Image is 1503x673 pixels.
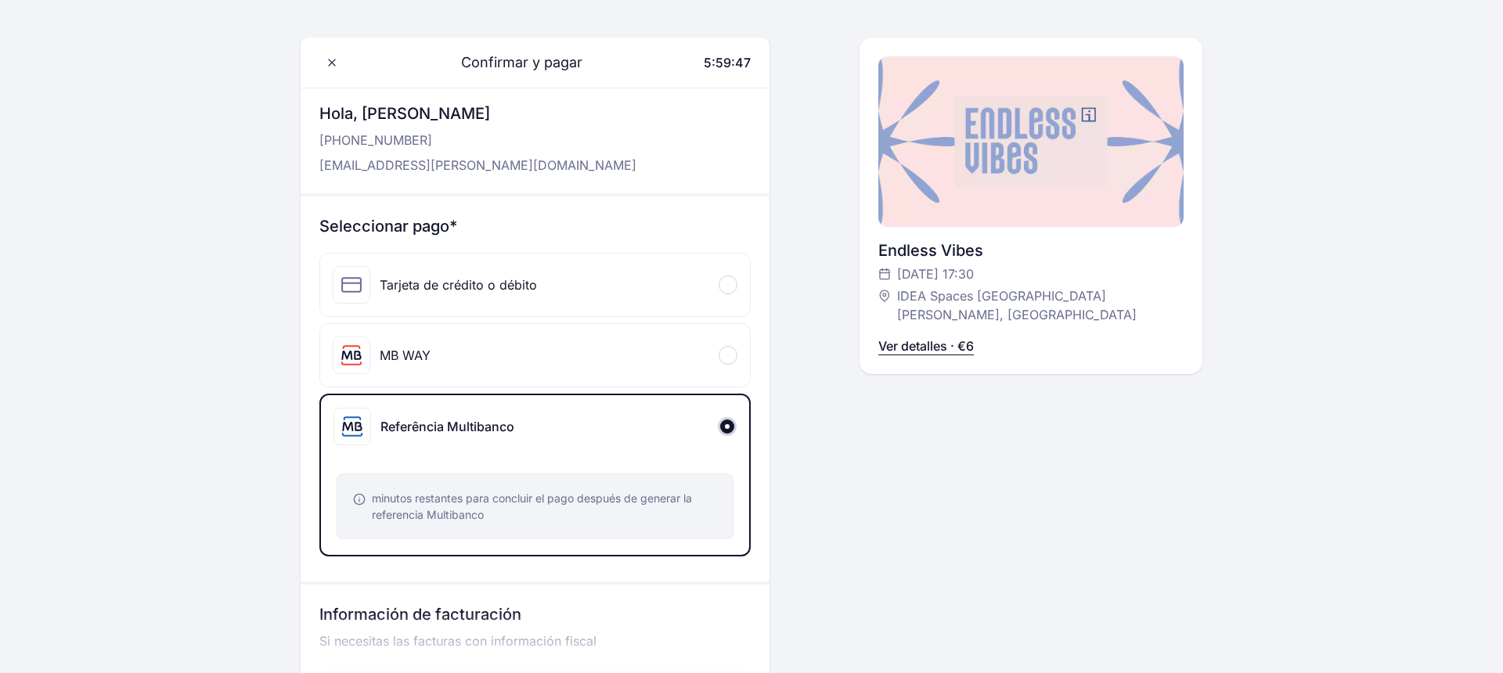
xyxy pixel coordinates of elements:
p: [PHONE_NUMBER] [319,131,636,149]
span: [DATE] 17:30 [897,265,974,283]
p: Ver detalles · €6 [878,336,974,355]
h3: Seleccionar pago* [319,215,751,237]
span: Confirmar y pagar [442,52,582,74]
span: 5:59:47 [704,55,751,70]
h3: Hola, [PERSON_NAME] [319,103,636,124]
span: IDEA Spaces [GEOGRAPHIC_DATA][PERSON_NAME], [GEOGRAPHIC_DATA] [897,286,1168,324]
p: [EMAIL_ADDRESS][PERSON_NAME][DOMAIN_NAME] [319,156,636,175]
p: Si necesitas las facturas con información fiscal [319,632,751,663]
h3: Información de facturación [319,603,751,632]
div: Endless Vibes [878,239,1184,261]
div: MB WAY [380,346,431,365]
div: Referência Multibanco [380,417,514,436]
div: Tarjeta de crédito o débito [380,275,537,294]
span: minutos restantes para concluir el pago después de generar la referencia Multibanco [372,491,692,521]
